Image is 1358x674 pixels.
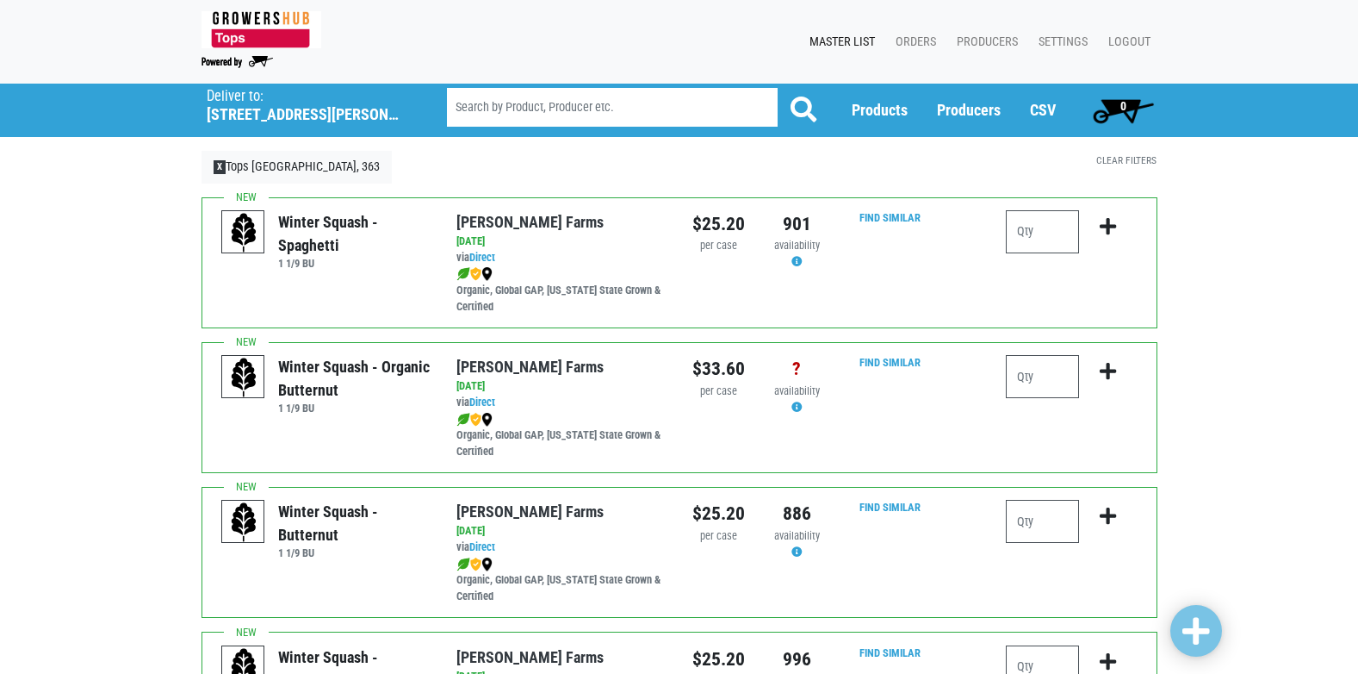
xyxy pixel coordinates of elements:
[222,211,265,254] img: placeholder-variety-43d6402dacf2d531de610a020419775a.svg
[859,501,921,514] a: Find Similar
[456,213,604,231] a: [PERSON_NAME] Farms
[1096,154,1156,166] a: Clear Filters
[774,384,820,397] span: availability
[456,523,666,540] div: [DATE]
[771,210,823,238] div: 901
[469,540,495,553] a: Direct
[207,88,403,105] p: Deliver to:
[943,26,1025,59] a: Producers
[692,646,745,673] div: $25.20
[456,395,666,411] div: via
[771,500,823,527] div: 886
[222,501,265,544] img: placeholder-variety-43d6402dacf2d531de610a020419775a.svg
[456,413,470,427] img: leaf-e5c59151409436ccce96b2ca1b28e03c.png
[1085,93,1162,128] a: 0
[1120,99,1126,113] span: 0
[470,413,481,427] img: safety-e55c860ca8c00a9c171001a62a92dabd.png
[469,251,495,264] a: Direct
[278,546,431,559] h6: 1 1/9 BU
[456,556,666,605] div: Organic, Global GAP, [US_STATE] State Grown & Certified
[207,105,403,124] h5: [STREET_ADDRESS][PERSON_NAME]
[859,646,921,659] a: Find Similar
[771,355,823,383] div: ?
[207,84,416,124] span: Tops Fayetteville, 363 (5351 N Burdick St, Fayetteville, NY 13066, USA)
[456,540,666,556] div: via
[456,648,604,666] a: [PERSON_NAME] Farms
[469,396,495,409] a: Direct
[456,266,666,315] div: Organic, Global GAP, [US_STATE] State Grown & Certified
[214,160,226,174] span: X
[470,558,481,571] img: safety-e55c860ca8c00a9c171001a62a92dabd.png
[692,355,745,383] div: $33.60
[859,356,921,369] a: Find Similar
[859,211,921,224] a: Find Similar
[456,378,666,395] div: [DATE]
[456,234,666,250] div: [DATE]
[1094,26,1157,59] a: Logout
[202,56,273,68] img: Powered by Big Wheelbarrow
[278,210,431,257] div: Winter Squash - Spaghetti
[692,384,745,400] div: per case
[692,500,745,527] div: $25.20
[456,411,666,460] div: Organic, Global GAP, [US_STATE] State Grown & Certified
[456,558,470,571] img: leaf-e5c59151409436ccce96b2ca1b28e03c.png
[278,257,431,270] h6: 1 1/9 BU
[202,151,393,184] a: XTops [GEOGRAPHIC_DATA], 363
[1006,500,1079,543] input: Qty
[202,11,321,48] img: 279edf242af8f9d49a69d9d2afa010fb.png
[481,267,493,281] img: map_marker-0e94453035b3232a4d21701695807de9.png
[1006,355,1079,398] input: Qty
[456,250,666,266] div: via
[937,101,1001,119] a: Producers
[1030,101,1056,119] a: CSV
[692,210,745,238] div: $25.20
[447,88,778,127] input: Search by Product, Producer etc.
[278,355,431,402] div: Winter Squash - Organic Butternut
[796,26,882,59] a: Master List
[456,267,470,281] img: leaf-e5c59151409436ccce96b2ca1b28e03c.png
[278,500,431,546] div: Winter Squash - Butternut
[1025,26,1094,59] a: Settings
[222,356,265,399] img: placeholder-variety-43d6402dacf2d531de610a020419775a.svg
[470,267,481,281] img: safety-e55c860ca8c00a9c171001a62a92dabd.png
[278,402,431,415] h6: 1 1/9 BU
[771,646,823,673] div: 996
[852,101,908,119] a: Products
[481,558,493,571] img: map_marker-0e94453035b3232a4d21701695807de9.png
[692,528,745,545] div: per case
[456,358,604,376] a: [PERSON_NAME] Farms
[774,529,820,542] span: availability
[456,502,604,521] a: [PERSON_NAME] Farms
[692,238,745,254] div: per case
[882,26,943,59] a: Orders
[1006,210,1079,253] input: Qty
[481,413,493,427] img: map_marker-0e94453035b3232a4d21701695807de9.png
[774,239,820,252] span: availability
